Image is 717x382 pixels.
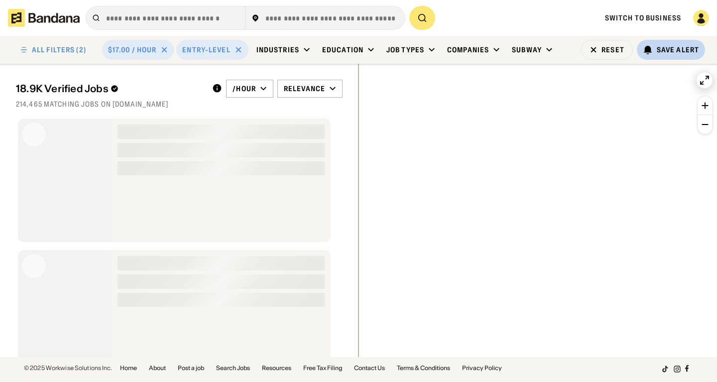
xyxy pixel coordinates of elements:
div: Entry-Level [182,45,230,54]
a: Home [120,365,137,371]
div: Subway [512,45,542,54]
a: Resources [262,365,291,371]
div: Industries [256,45,299,54]
div: Relevance [284,84,325,93]
a: About [149,365,166,371]
div: Companies [447,45,489,54]
div: Save Alert [657,45,699,54]
div: 214,465 matching jobs on [DOMAIN_NAME] [16,100,343,109]
div: © 2025 Workwise Solutions Inc. [24,365,112,371]
img: Bandana logotype [8,9,80,27]
a: Free Tax Filing [303,365,342,371]
div: Reset [601,46,624,53]
a: Switch to Business [605,13,681,22]
div: $17.00 / hour [108,45,157,54]
a: Post a job [178,365,204,371]
div: /hour [233,84,256,93]
div: ALL FILTERS (2) [32,46,86,53]
a: Search Jobs [216,365,250,371]
div: grid [16,115,343,358]
div: 18.9K Verified Jobs [16,83,204,95]
div: Education [322,45,363,54]
div: Job Types [386,45,424,54]
a: Terms & Conditions [397,365,450,371]
a: Contact Us [354,365,385,371]
a: Privacy Policy [462,365,502,371]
